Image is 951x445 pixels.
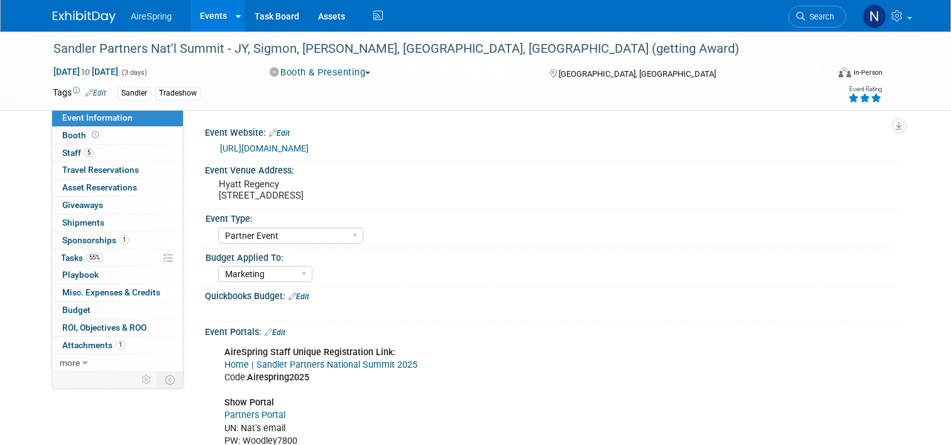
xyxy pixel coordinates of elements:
span: Tasks [61,253,103,263]
button: Booth & Presenting [265,66,376,79]
td: Toggle Event Tabs [158,371,184,388]
div: Sandler Partners Nat'l Summit - JY, Sigmon, [PERSON_NAME], [GEOGRAPHIC_DATA], [GEOGRAPHIC_DATA] (... [49,38,812,60]
span: (3 days) [121,69,147,77]
span: to [80,67,92,77]
span: Staff [62,148,94,158]
a: Edit [269,129,290,138]
span: AireSpring [131,11,172,21]
span: Budget [62,305,91,315]
div: Quickbooks Budget: [205,287,898,303]
a: more [52,354,183,371]
span: 1 [116,340,125,349]
span: more [60,358,80,368]
img: ExhibitDay [53,11,116,23]
div: Tradeshow [155,87,201,100]
a: Giveaways [52,197,183,214]
span: Booth not reserved yet [89,130,101,140]
span: Event Information [62,113,133,123]
span: Travel Reservations [62,165,139,175]
a: Edit [265,328,285,337]
div: Event Portals: [205,322,898,339]
a: Misc. Expenses & Credits [52,284,183,301]
div: Event Type: [206,209,893,225]
a: Edit [85,89,106,97]
td: Tags [53,86,106,101]
img: Natalie Pyron [862,4,886,28]
div: Event Website: [205,123,898,140]
a: Shipments [52,214,183,231]
span: 5 [84,148,94,157]
a: Travel Reservations [52,162,183,179]
span: ROI, Objectives & ROO [62,322,146,332]
a: [URL][DOMAIN_NAME] [220,143,309,153]
span: Attachments [62,340,125,350]
a: Sponsorships1 [52,232,183,249]
a: Asset Reservations [52,179,183,196]
span: [GEOGRAPHIC_DATA], [GEOGRAPHIC_DATA] [559,69,716,79]
a: Edit [289,292,309,301]
a: Partners Portal [224,410,285,420]
a: Event Information [52,109,183,126]
div: Event Rating [848,86,882,92]
span: Shipments [62,217,104,228]
span: 1 [119,235,129,244]
span: Playbook [62,270,99,280]
a: Booth [52,127,183,144]
a: Tasks55% [52,250,183,266]
a: ROI, Objectives & ROO [52,319,183,336]
a: Search [788,6,846,28]
div: Event Format [760,65,882,84]
pre: Hyatt Regency [STREET_ADDRESS] [219,179,480,201]
b: AireSpring Staff Unique Registration Link: [224,347,395,358]
span: Search [805,12,834,21]
a: Attachments1 [52,337,183,354]
td: Personalize Event Tab Strip [136,371,158,388]
div: Budget Applied To: [206,248,893,264]
a: Playbook [52,266,183,283]
div: In-Person [853,68,882,77]
span: Asset Reservations [62,182,137,192]
a: Home | Sandler Partners National Summit 2025 [224,360,417,370]
a: Budget [52,302,183,319]
span: Giveaways [62,200,103,210]
span: Booth [62,130,101,140]
a: Staff5 [52,145,183,162]
span: [DATE] [DATE] [53,66,119,77]
span: Sponsorships [62,235,129,245]
img: Format-Inperson.png [838,67,851,77]
span: 55% [86,253,103,262]
div: Event Venue Address: [205,161,898,177]
b: Show Portal [224,397,274,408]
span: Misc. Expenses & Credits [62,287,160,297]
b: Airespring2025 [247,372,309,383]
div: Sandler [118,87,151,100]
